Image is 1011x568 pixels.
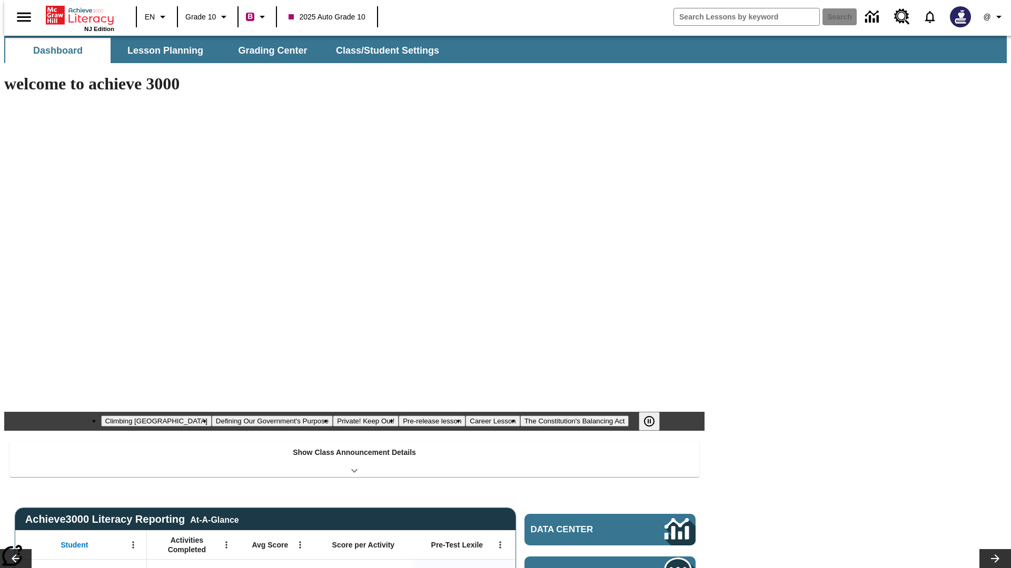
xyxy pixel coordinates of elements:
[33,45,83,57] span: Dashboard
[333,415,399,427] button: Slide 3 Private! Keep Out!
[46,5,114,26] a: Home
[888,3,916,31] a: Resource Center, Will open in new tab
[492,537,508,553] button: Open Menu
[185,12,216,23] span: Grade 10
[431,540,483,550] span: Pre-Test Lexile
[977,7,1011,26] button: Profile/Settings
[113,38,218,63] button: Lesson Planning
[859,3,888,32] a: Data Center
[125,537,141,553] button: Open Menu
[674,8,819,25] input: search field
[8,2,39,33] button: Open side menu
[4,74,705,94] h1: welcome to achieve 3000
[4,36,1007,63] div: SubNavbar
[4,38,449,63] div: SubNavbar
[145,12,155,23] span: EN
[292,537,308,553] button: Open Menu
[220,38,325,63] button: Grading Center
[639,412,660,431] button: Pause
[238,45,307,57] span: Grading Center
[399,415,465,427] button: Slide 4 Pre-release lesson
[190,513,239,525] div: At-A-Glance
[84,26,114,32] span: NJ Edition
[520,415,629,427] button: Slide 6 The Constitution's Balancing Act
[983,12,990,23] span: @
[101,415,212,427] button: Slide 1 Climbing Mount Tai
[5,38,111,63] button: Dashboard
[247,10,253,23] span: B
[140,7,174,26] button: Language: EN, Select a language
[944,3,977,31] button: Select a new avatar
[25,513,239,525] span: Achieve3000 Literacy Reporting
[916,3,944,31] a: Notifications
[293,447,416,458] p: Show Class Announcement Details
[181,7,234,26] button: Grade: Grade 10, Select a grade
[127,45,203,57] span: Lesson Planning
[979,549,1011,568] button: Lesson carousel, Next
[531,524,629,535] span: Data Center
[332,540,395,550] span: Score per Activity
[524,514,696,545] a: Data Center
[9,441,699,477] div: Show Class Announcement Details
[336,45,439,57] span: Class/Student Settings
[61,540,88,550] span: Student
[950,6,971,27] img: Avatar
[252,540,288,550] span: Avg Score
[152,535,222,554] span: Activities Completed
[639,412,670,431] div: Pause
[289,12,365,23] span: 2025 Auto Grade 10
[242,7,273,26] button: Boost Class color is violet red. Change class color
[465,415,520,427] button: Slide 5 Career Lesson
[219,537,234,553] button: Open Menu
[328,38,448,63] button: Class/Student Settings
[46,4,114,32] div: Home
[212,415,333,427] button: Slide 2 Defining Our Government's Purpose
